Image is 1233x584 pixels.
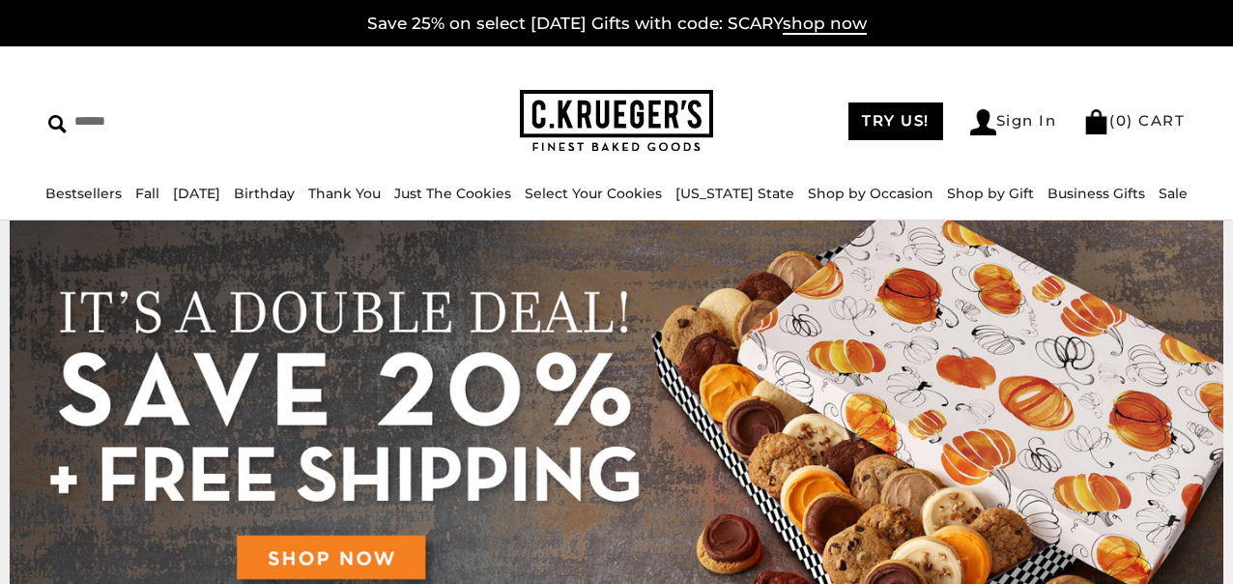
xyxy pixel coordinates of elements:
[783,14,867,35] span: shop now
[520,90,713,153] img: C.KRUEGER'S
[947,185,1034,202] a: Shop by Gift
[48,115,67,133] img: Search
[135,185,159,202] a: Fall
[45,185,122,202] a: Bestsellers
[525,185,662,202] a: Select Your Cookies
[234,185,295,202] a: Birthday
[367,14,867,35] a: Save 25% on select [DATE] Gifts with code: SCARYshop now
[308,185,381,202] a: Thank You
[48,106,309,136] input: Search
[173,185,220,202] a: [DATE]
[970,109,1057,135] a: Sign In
[808,185,933,202] a: Shop by Occasion
[675,185,794,202] a: [US_STATE] State
[970,109,996,135] img: Account
[394,185,511,202] a: Just The Cookies
[1116,111,1128,130] span: 0
[1047,185,1145,202] a: Business Gifts
[1159,185,1188,202] a: Sale
[1083,109,1109,134] img: Bag
[848,102,943,140] a: TRY US!
[1083,111,1185,130] a: (0) CART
